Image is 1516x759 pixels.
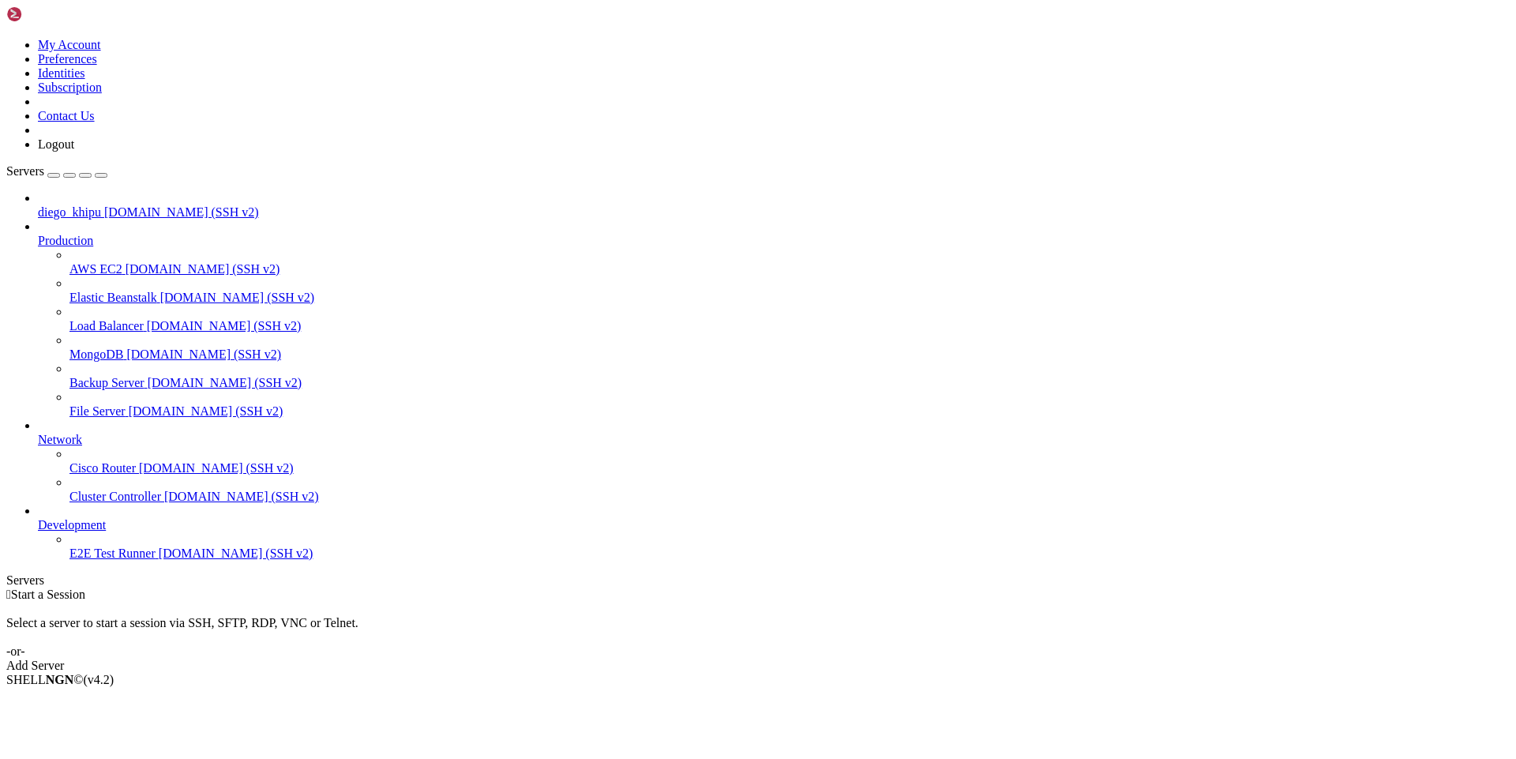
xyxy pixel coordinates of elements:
a: Contact Us [38,109,95,122]
a: Backup Server [DOMAIN_NAME] (SSH v2) [69,376,1510,390]
span: Backup Server [69,376,144,389]
span: [DOMAIN_NAME] (SSH v2) [129,404,283,418]
span: MongoDB [69,348,123,361]
a: Preferences [38,52,97,66]
a: Identities [38,66,85,80]
b: NGN [46,673,74,686]
li: Cluster Controller [DOMAIN_NAME] (SSH v2) [69,475,1510,504]
li: MongoDB [DOMAIN_NAME] (SSH v2) [69,333,1510,362]
a: My Account [38,38,101,51]
span: Production [38,234,93,247]
div: Servers [6,573,1510,588]
li: Development [38,504,1510,561]
li: Elastic Beanstalk [DOMAIN_NAME] (SSH v2) [69,276,1510,305]
span: [DOMAIN_NAME] (SSH v2) [126,262,280,276]
img: Shellngn [6,6,97,22]
span: [DOMAIN_NAME] (SSH v2) [126,348,281,361]
a: Subscription [38,81,102,94]
a: Network [38,433,1510,447]
a: Elastic Beanstalk [DOMAIN_NAME] (SSH v2) [69,291,1510,305]
a: MongoDB [DOMAIN_NAME] (SSH v2) [69,348,1510,362]
span: Start a Session [11,588,85,601]
li: Backup Server [DOMAIN_NAME] (SSH v2) [69,362,1510,390]
span: Development [38,518,106,532]
li: Network [38,419,1510,504]
a: Logout [38,137,74,151]
a: AWS EC2 [DOMAIN_NAME] (SSH v2) [69,262,1510,276]
span: Cisco Router [69,461,136,475]
span: E2E Test Runner [69,547,156,560]
span: [DOMAIN_NAME] (SSH v2) [160,291,315,304]
a: Cisco Router [DOMAIN_NAME] (SSH v2) [69,461,1510,475]
span: Cluster Controller [69,490,161,503]
span: [DOMAIN_NAME] (SSH v2) [147,319,302,333]
a: E2E Test Runner [DOMAIN_NAME] (SSH v2) [69,547,1510,561]
a: File Server [DOMAIN_NAME] (SSH v2) [69,404,1510,419]
span: 4.2.0 [84,673,114,686]
a: Cluster Controller [DOMAIN_NAME] (SSH v2) [69,490,1510,504]
li: diego_khipu [DOMAIN_NAME] (SSH v2) [38,191,1510,220]
span: Servers [6,164,44,178]
span: [DOMAIN_NAME] (SSH v2) [139,461,294,475]
li: File Server [DOMAIN_NAME] (SSH v2) [69,390,1510,419]
span: [DOMAIN_NAME] (SSH v2) [148,376,302,389]
span: [DOMAIN_NAME] (SSH v2) [159,547,313,560]
span: [DOMAIN_NAME] (SSH v2) [164,490,319,503]
div: Add Server [6,659,1510,673]
li: E2E Test Runner [DOMAIN_NAME] (SSH v2) [69,532,1510,561]
span: SHELL © [6,673,114,686]
a: Development [38,518,1510,532]
span: AWS EC2 [69,262,122,276]
span: Elastic Beanstalk [69,291,157,304]
a: Servers [6,164,107,178]
span: File Server [69,404,126,418]
span: Load Balancer [69,319,144,333]
li: Cisco Router [DOMAIN_NAME] (SSH v2) [69,447,1510,475]
span:  [6,588,11,601]
a: diego_khipu [DOMAIN_NAME] (SSH v2) [38,205,1510,220]
li: Production [38,220,1510,419]
a: Production [38,234,1510,248]
span: diego_khipu [38,205,101,219]
li: Load Balancer [DOMAIN_NAME] (SSH v2) [69,305,1510,333]
div: Select a server to start a session via SSH, SFTP, RDP, VNC or Telnet. -or- [6,602,1510,659]
li: AWS EC2 [DOMAIN_NAME] (SSH v2) [69,248,1510,276]
span: [DOMAIN_NAME] (SSH v2) [104,205,259,219]
span: Network [38,433,82,446]
a: Load Balancer [DOMAIN_NAME] (SSH v2) [69,319,1510,333]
